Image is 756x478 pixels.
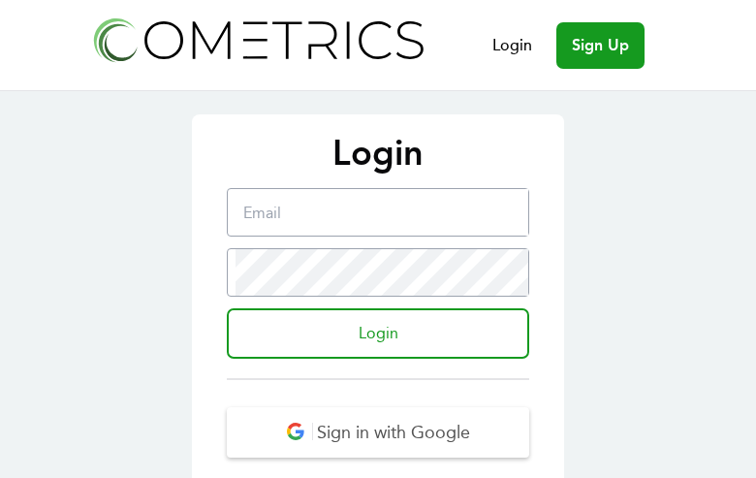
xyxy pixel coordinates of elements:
a: Login [492,34,532,57]
button: Sign in with Google [227,407,529,458]
p: Login [211,134,545,173]
img: Cometrics logo [88,12,427,67]
a: Sign Up [556,22,645,69]
input: Email [236,189,528,236]
input: Login [227,308,529,359]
